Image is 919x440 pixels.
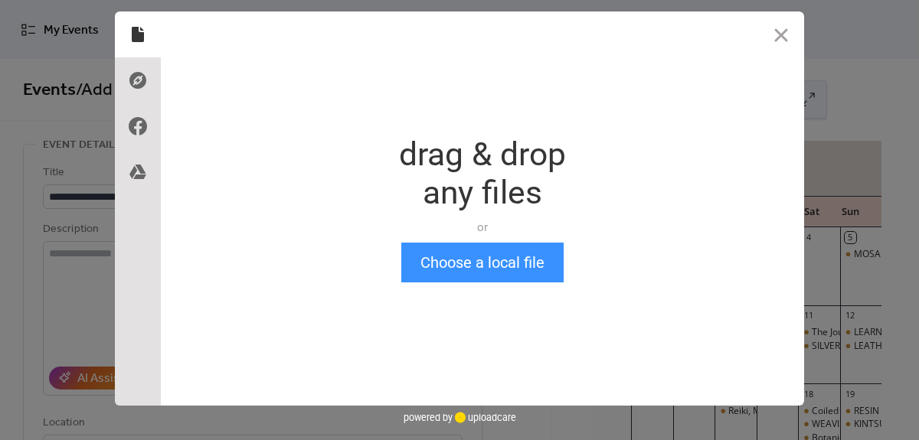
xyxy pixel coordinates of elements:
[115,11,161,57] div: Local Files
[399,135,566,212] div: drag & drop any files
[115,149,161,195] div: Google Drive
[453,412,516,423] a: uploadcare
[115,103,161,149] div: Facebook
[401,243,564,282] button: Choose a local file
[758,11,804,57] button: Close
[399,220,566,235] div: or
[115,57,161,103] div: Direct Link
[404,406,516,429] div: powered by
